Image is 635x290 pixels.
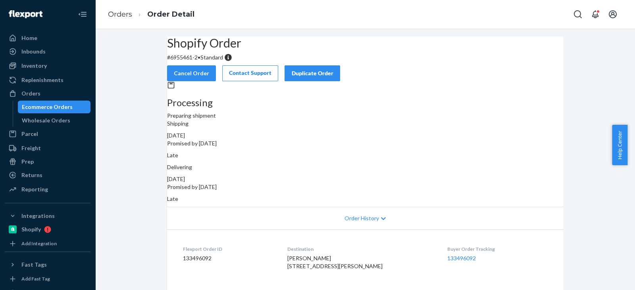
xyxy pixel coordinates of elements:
dt: Flexport Order ID [183,246,275,252]
div: Duplicate Order [291,69,333,77]
div: Integrations [21,212,55,220]
a: Returns [5,169,90,181]
a: 133496092 [447,255,476,261]
p: Late [167,151,563,159]
button: Cancel Order [167,65,216,81]
div: Returns [21,171,42,179]
div: Inventory [21,62,47,70]
div: Replenishments [21,76,63,84]
div: Ecommerce Orders [22,103,73,111]
a: Add Integration [5,239,90,248]
img: Flexport logo [9,10,42,18]
p: Promised by [DATE] [167,139,563,147]
p: Shipping [167,120,563,128]
div: Prep [21,158,34,166]
h3: Processing [167,97,563,108]
span: • [198,54,200,61]
a: Inventory [5,59,90,72]
span: Standard [200,54,223,61]
dd: 133496092 [183,254,275,262]
p: # 6955461-2 [167,53,563,61]
div: Wholesale Orders [22,116,70,124]
button: Open account menu [605,6,621,22]
div: Add Integration [21,240,57,247]
a: Contact Support [222,65,278,81]
a: Shopify [5,223,90,236]
a: Prep [5,155,90,168]
a: Orders [108,10,132,19]
dt: Buyer Order Tracking [447,246,547,252]
div: Preparing shipment [167,97,563,120]
div: Fast Tags [21,261,47,269]
a: Freight [5,142,90,155]
button: Fast Tags [5,258,90,271]
dt: Destination [287,246,435,252]
div: [DATE] [167,132,563,139]
a: Orders [5,87,90,100]
p: Delivering [167,163,563,171]
div: Inbounds [21,48,46,55]
button: Help Center [612,125,627,165]
button: Open Search Box [570,6,586,22]
div: Parcel [21,130,38,138]
a: Replenishments [5,74,90,86]
a: Ecommerce Orders [18,101,91,113]
a: Inbounds [5,45,90,58]
button: Close Navigation [75,6,90,22]
div: Home [21,34,37,42]
button: Open notifications [587,6,603,22]
a: Parcel [5,128,90,140]
p: Promised by [DATE] [167,183,563,191]
div: Shopify [21,225,41,233]
button: Duplicate Order [285,65,340,81]
div: Orders [21,90,40,97]
div: Add Fast Tag [21,275,50,282]
span: [PERSON_NAME] [STREET_ADDRESS][PERSON_NAME] [287,255,383,269]
ol: breadcrumbs [102,3,201,26]
span: Order History [344,214,379,222]
div: Reporting [21,185,48,193]
div: [DATE] [167,175,563,183]
p: Late [167,195,563,203]
a: Add Fast Tag [5,274,90,284]
a: Wholesale Orders [18,114,91,127]
button: Integrations [5,210,90,222]
div: Freight [21,144,41,152]
a: Reporting [5,183,90,196]
a: Home [5,32,90,44]
h2: Shopify Order [167,36,563,50]
a: Order Detail [147,10,194,19]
